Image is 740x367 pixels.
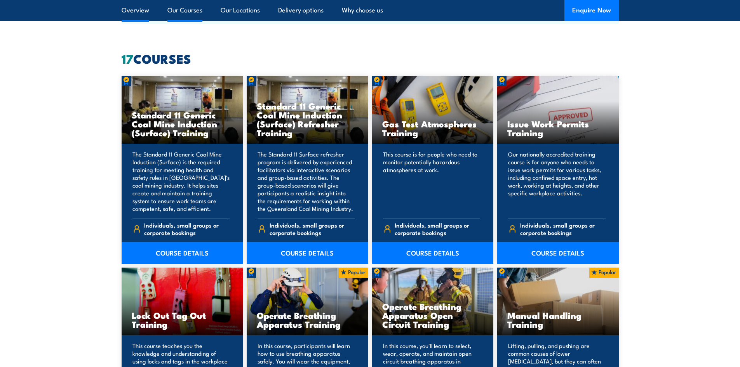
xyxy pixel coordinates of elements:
p: The Standard 11 Surface refresher program is delivered by experienced facilitators via interactiv... [258,150,355,212]
h3: Operate Breathing Apparatus Training [257,311,358,329]
h3: Operate Breathing Apparatus Open Circuit Training [382,302,484,329]
h3: Lock Out Tag Out Training [132,311,233,329]
p: Our nationally accredited training course is for anyone who needs to issue work permits for vario... [508,150,606,212]
h3: Standard 11 Generic Coal Mine Induction (Surface) Training [132,110,233,137]
h3: Issue Work Permits Training [507,119,609,137]
span: Individuals, small groups or corporate bookings [520,221,606,236]
p: This course is for people who need to monitor potentially hazardous atmospheres at work. [383,150,481,212]
h3: Gas Test Atmospheres Training [382,119,484,137]
h3: Standard 11 Generic Coal Mine Induction (Surface) Refresher Training [257,101,358,137]
span: Individuals, small groups or corporate bookings [270,221,355,236]
p: The Standard 11 Generic Coal Mine Induction (Surface) is the required training for meeting health... [132,150,230,212]
strong: 17 [122,49,133,68]
a: COURSE DETAILS [497,242,619,264]
a: COURSE DETAILS [247,242,368,264]
span: Individuals, small groups or corporate bookings [144,221,230,236]
a: COURSE DETAILS [122,242,243,264]
h3: Manual Handling Training [507,311,609,329]
h2: COURSES [122,53,619,64]
a: COURSE DETAILS [372,242,494,264]
span: Individuals, small groups or corporate bookings [395,221,480,236]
